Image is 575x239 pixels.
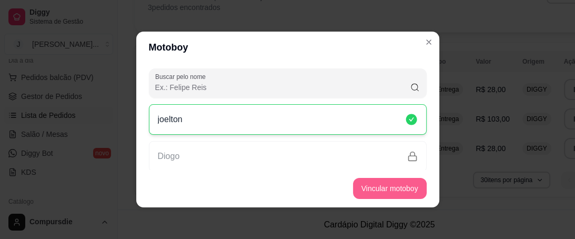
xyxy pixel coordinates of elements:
header: Motoboy [136,32,439,63]
input: Buscar pelo nome [155,82,410,93]
p: joelton [158,113,183,126]
p: Diogo [158,150,180,163]
button: Close [420,34,437,51]
label: Buscar pelo nome [155,72,209,81]
button: Vincular motoboy [353,178,427,199]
